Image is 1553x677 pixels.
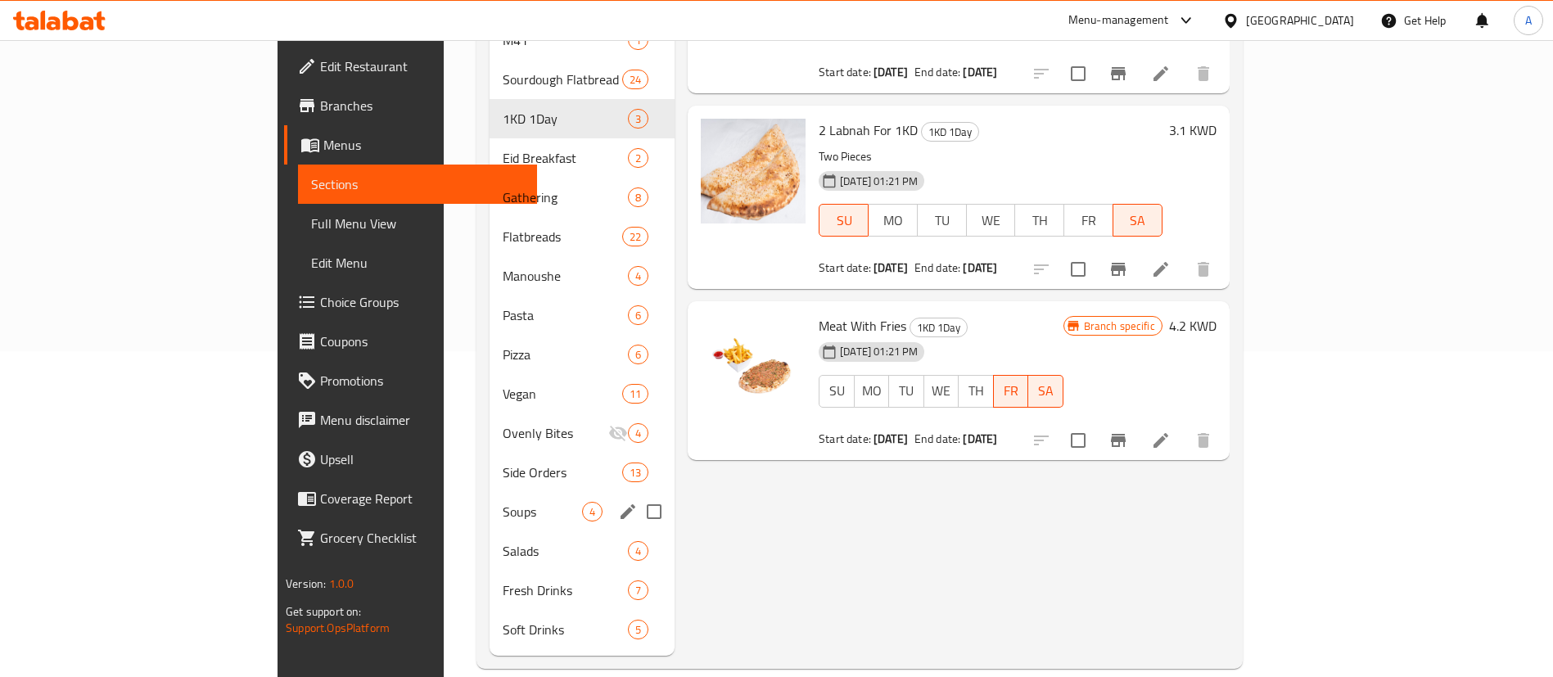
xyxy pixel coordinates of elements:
[490,374,675,413] div: Vegan11
[628,148,648,168] div: items
[622,384,648,404] div: items
[819,375,854,408] button: SU
[819,204,869,237] button: SU
[819,428,871,449] span: Start date:
[1169,119,1217,142] h6: 3.1 KWD
[329,573,354,594] span: 1.0.0
[503,541,628,561] span: Salads
[284,400,537,440] a: Menu disclaimer
[490,531,675,571] div: Salads4
[284,361,537,400] a: Promotions
[490,610,675,649] div: Soft Drinks5
[320,371,524,390] span: Promotions
[503,463,622,482] span: Side Orders
[503,423,608,443] span: Ovenly Bites
[833,344,924,359] span: [DATE] 01:21 PM
[921,122,979,142] div: 1KD 1Day
[826,379,847,403] span: SU
[503,70,622,89] span: Sourdough Flatbread
[490,138,675,178] div: Eid Breakfast2
[628,187,648,207] div: items
[503,502,582,521] span: Soups
[284,125,537,165] a: Menus
[826,209,862,232] span: SU
[910,318,967,337] span: 1KD 1Day
[284,86,537,125] a: Branches
[320,96,524,115] span: Branches
[1099,421,1138,460] button: Branch-specific-item
[914,428,960,449] span: End date:
[503,148,628,168] span: Eid Breakfast
[1169,314,1217,337] h6: 4.2 KWD
[1525,11,1532,29] span: A
[503,305,628,325] div: Pasta
[629,347,648,363] span: 6
[623,386,648,402] span: 11
[819,61,871,83] span: Start date:
[628,345,648,364] div: items
[1151,431,1171,450] a: Edit menu item
[284,518,537,557] a: Grocery Checklist
[629,544,648,559] span: 4
[608,423,628,443] svg: Inactive section
[284,47,537,86] a: Edit Restaurant
[311,174,524,194] span: Sections
[490,217,675,256] div: Flatbreads22
[503,580,628,600] span: Fresh Drinks
[490,335,675,374] div: Pizza6
[503,345,628,364] span: Pizza
[503,187,628,207] span: Gathering
[701,119,806,223] img: 2 Labnah For 1KD
[628,620,648,639] div: items
[910,318,968,337] div: 1KD 1Day
[1028,375,1063,408] button: SA
[922,123,978,142] span: 1KD 1Day
[1184,250,1223,289] button: delete
[629,308,648,323] span: 6
[583,504,602,520] span: 4
[1000,379,1022,403] span: FR
[503,384,622,404] span: Vegan
[311,214,524,233] span: Full Menu View
[1068,11,1169,30] div: Menu-management
[628,580,648,600] div: items
[963,428,997,449] b: [DATE]
[1014,204,1064,237] button: TH
[1061,423,1095,458] span: Select to update
[923,375,959,408] button: WE
[819,147,1162,167] p: Two Pieces
[1099,54,1138,93] button: Branch-specific-item
[874,257,908,278] b: [DATE]
[284,282,537,322] a: Choice Groups
[1151,64,1171,83] a: Edit menu item
[284,479,537,518] a: Coverage Report
[1099,250,1138,289] button: Branch-specific-item
[917,204,967,237] button: TU
[819,314,906,338] span: Meat With Fries
[623,72,648,88] span: 24
[1246,11,1354,29] div: [GEOGRAPHIC_DATA]
[622,227,648,246] div: items
[490,492,675,531] div: Soups4edit
[1063,204,1113,237] button: FR
[616,499,640,524] button: edit
[1184,421,1223,460] button: delete
[819,118,918,142] span: 2 Labnah For 1KD
[320,332,524,351] span: Coupons
[914,61,960,83] span: End date:
[284,440,537,479] a: Upsell
[490,60,675,99] div: Sourdough Flatbread24
[896,379,917,403] span: TU
[298,204,537,243] a: Full Menu View
[490,296,675,335] div: Pasta6
[490,178,675,217] div: Gathering8
[629,583,648,598] span: 7
[1035,379,1057,403] span: SA
[503,109,628,129] span: 1KD 1Day
[503,620,628,639] div: Soft Drinks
